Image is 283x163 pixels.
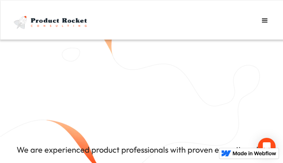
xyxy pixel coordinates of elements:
[254,10,276,32] div: menu
[258,138,276,156] div: Open Intercom Messenger
[233,151,276,156] img: Made in Webflow
[11,10,91,32] img: Product Rocket full light logo
[8,10,91,32] a: home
